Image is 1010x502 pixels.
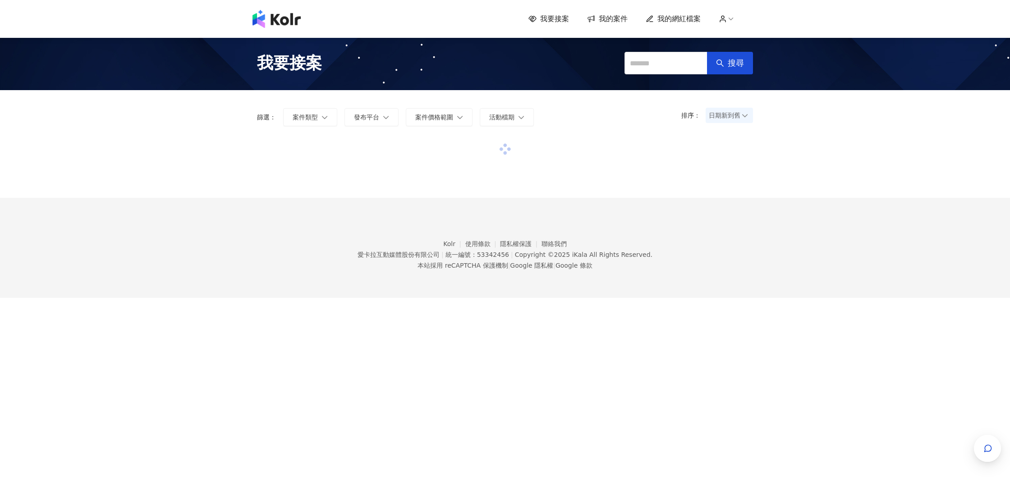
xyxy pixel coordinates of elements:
span: | [511,251,513,258]
span: 案件價格範圍 [415,114,453,121]
p: 篩選： [257,114,276,121]
button: 活動檔期 [480,108,534,126]
p: 排序： [681,112,706,119]
a: 隱私權保護 [500,240,542,247]
span: 發布平台 [354,114,379,121]
span: 我的案件 [599,14,628,24]
span: 本站採用 reCAPTCHA 保護機制 [418,260,592,271]
button: 案件類型 [283,108,337,126]
a: iKala [572,251,588,258]
a: Kolr [443,240,465,247]
a: Google 條款 [555,262,592,269]
span: 我要接案 [540,14,569,24]
span: 我的網紅檔案 [657,14,701,24]
button: 發布平台 [344,108,399,126]
div: Copyright © 2025 All Rights Reserved. [515,251,652,258]
div: 愛卡拉互動媒體股份有限公司 [358,251,440,258]
button: 搜尋 [707,52,753,74]
button: 案件價格範圍 [406,108,473,126]
span: 搜尋 [728,58,744,68]
span: | [508,262,510,269]
a: 我的案件 [587,14,628,24]
a: Google 隱私權 [510,262,553,269]
a: 使用條款 [465,240,500,247]
span: | [441,251,444,258]
div: 統一編號：53342456 [445,251,509,258]
a: 我的網紅檔案 [646,14,701,24]
a: 我要接案 [528,14,569,24]
span: 活動檔期 [489,114,514,121]
span: | [553,262,555,269]
span: search [716,59,724,67]
img: logo [252,10,301,28]
span: 我要接案 [257,52,322,74]
span: 日期新到舊 [709,109,750,122]
a: 聯絡我們 [542,240,567,247]
span: 案件類型 [293,114,318,121]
